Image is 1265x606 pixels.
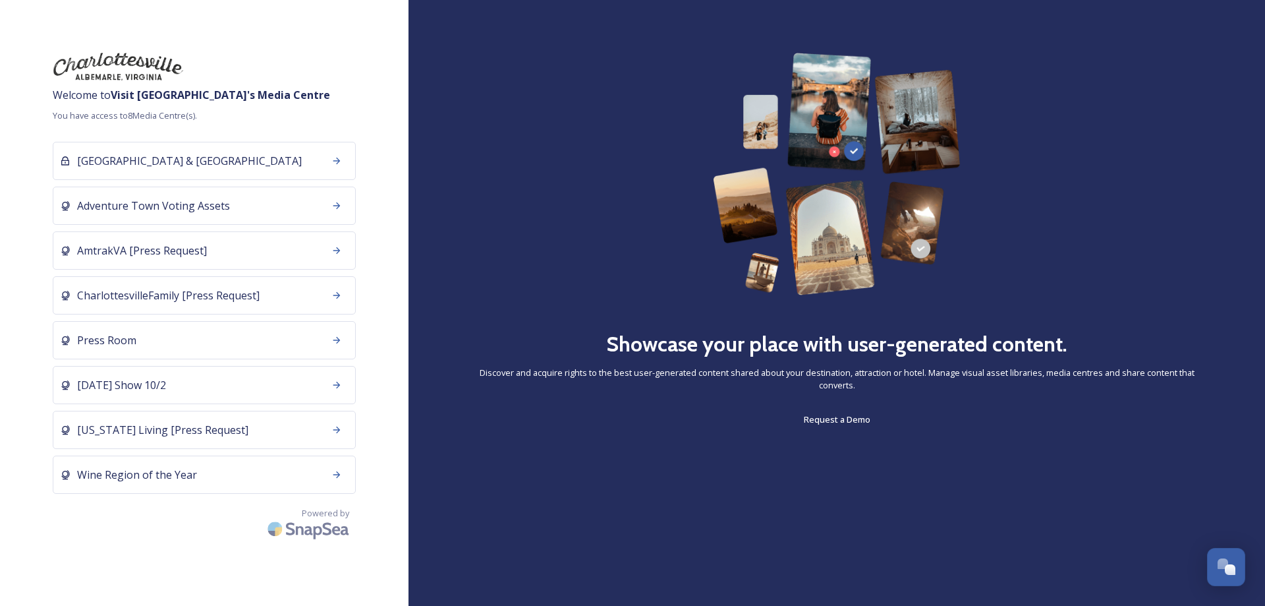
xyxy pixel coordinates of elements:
span: You have access to 8 Media Centre(s). [53,109,356,122]
span: CharlottesvilleFamily [Press Request] [77,288,260,303]
a: Adventure Town Voting Assets [53,187,356,231]
a: CharlottesvilleFamily [Press Request] [53,276,356,321]
span: Adventure Town Voting Assets [77,198,230,214]
span: Welcome to [53,87,356,103]
img: 63b42ca75bacad526042e722_Group%20154-p-800.png [713,53,960,295]
a: Request a Demo [804,411,870,427]
span: [GEOGRAPHIC_DATA] & [GEOGRAPHIC_DATA] [77,153,302,169]
img: download%20(7).png [53,53,184,80]
a: [DATE] Show 10/2 [53,366,356,411]
span: Request a Demo [804,413,870,425]
h2: Showcase your place with user-generated content. [606,328,1067,360]
span: [US_STATE] Living [Press Request] [77,422,248,438]
a: Wine Region of the Year [53,456,356,500]
a: AmtrakVA [Press Request] [53,231,356,276]
span: Powered by [302,507,349,520]
span: [DATE] Show 10/2 [77,377,166,393]
strong: Visit [GEOGRAPHIC_DATA] 's Media Centre [111,88,330,102]
span: Wine Region of the Year [77,467,197,483]
a: Press Room [53,321,356,366]
img: SnapSea Logo [264,514,356,545]
span: Press Room [77,332,136,348]
span: AmtrakVA [Press Request] [77,243,207,258]
span: Discover and acquire rights to the best user-generated content shared about your destination, att... [461,367,1212,392]
button: Open Chat [1207,548,1245,586]
a: [GEOGRAPHIC_DATA] & [GEOGRAPHIC_DATA] [53,142,356,187]
a: [US_STATE] Living [Press Request] [53,411,356,456]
